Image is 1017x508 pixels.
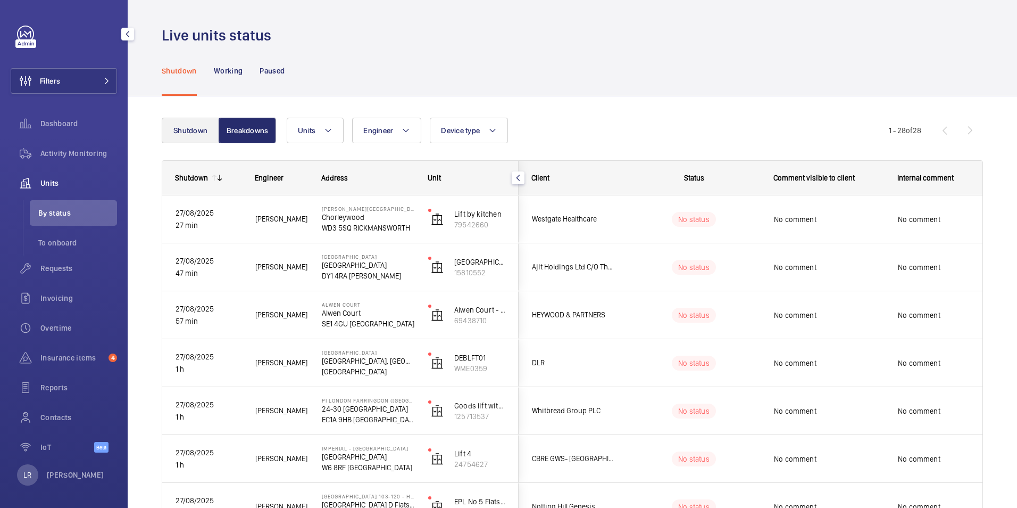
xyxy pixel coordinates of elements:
span: No comment [898,406,995,416]
p: SE1 4GU [GEOGRAPHIC_DATA] [322,318,414,329]
p: Chorleywood [322,212,414,223]
p: 27/08/2025 [176,303,241,315]
img: elevator.svg [431,309,444,322]
button: Breakdowns [219,118,276,143]
p: 27/08/2025 [176,351,241,363]
p: 69438710 [454,315,505,326]
p: DEBLFT01 [454,353,505,363]
div: Shutdown [175,174,208,182]
button: Shutdown [162,118,219,143]
span: Client [531,174,549,182]
img: elevator.svg [431,357,444,370]
span: DLR [532,357,614,369]
span: Whitbread Group PLC [532,405,614,417]
span: Contacts [40,412,117,423]
img: elevator.svg [431,453,444,465]
p: Alwen Court - Lift 1 [454,305,505,315]
span: Beta [94,442,109,453]
p: No status [678,310,710,321]
span: Reports [40,382,117,393]
span: Overtime [40,323,117,333]
span: Comment visible to client [773,174,855,182]
p: 24-30 [GEOGRAPHIC_DATA] [322,404,414,414]
div: Unit [428,174,506,182]
p: [GEOGRAPHIC_DATA] [322,452,414,462]
p: WME0359 [454,363,505,374]
span: [PERSON_NAME] [255,405,308,417]
span: Engineer [255,174,284,182]
p: 79542660 [454,219,505,230]
button: Engineer [352,118,421,143]
p: No status [678,262,710,273]
button: Units [287,118,344,143]
p: Lift 4 [454,448,505,459]
p: DY1 4RA [PERSON_NAME] [322,271,414,281]
p: No status [678,454,710,464]
p: 15810552 [454,267,505,278]
p: [GEOGRAPHIC_DATA] [322,349,414,356]
p: 1 h [176,459,241,471]
span: [PERSON_NAME] [255,213,308,225]
span: No comment [774,214,884,225]
p: W6 8RF [GEOGRAPHIC_DATA] [322,462,414,473]
span: 1 - 28 28 [889,127,921,134]
span: To onboard [38,237,117,248]
span: No comment [898,358,995,368]
p: 47 min [176,267,241,280]
span: By status [38,208,117,218]
span: Insurance items [40,353,104,363]
p: 24754627 [454,459,505,470]
span: No comment [898,454,995,464]
p: 1 h [176,363,241,375]
p: No status [678,406,710,416]
span: No comment [774,358,884,368]
p: 27 min [176,219,241,232]
span: 4 [109,354,117,362]
button: Device type [430,118,508,143]
p: PI London Farringdon ([GEOGRAPHIC_DATA]) [322,397,414,404]
h1: Live units status [162,26,278,45]
p: 27/08/2025 [176,207,241,219]
span: Units [40,178,117,189]
p: Goods lift with attendant control [454,400,505,411]
p: Lift by kitchen [454,209,505,219]
p: Paused [260,65,285,76]
span: [PERSON_NAME] [255,309,308,321]
span: Activity Monitoring [40,148,117,159]
span: of [906,126,913,135]
span: IoT [40,442,94,453]
p: 27/08/2025 [176,495,241,507]
p: [GEOGRAPHIC_DATA] [322,366,414,377]
span: Filters [40,76,60,86]
p: 27/08/2025 [176,447,241,459]
p: 57 min [176,315,241,327]
p: No status [678,358,710,368]
p: 125713537 [454,411,505,422]
p: 27/08/2025 [176,255,241,267]
img: elevator.svg [431,213,444,226]
p: No status [678,214,710,225]
p: 27/08/2025 [176,399,241,411]
p: WD3 5SQ RICKMANSWORTH [322,223,414,233]
p: EC1A 9HB [GEOGRAPHIC_DATA] [322,414,414,425]
span: Device type [441,126,480,135]
span: Westgate Healthcare [532,213,614,225]
span: Dashboard [40,118,117,129]
span: No comment [898,262,995,273]
p: Alwen Court [322,301,414,308]
span: No comment [898,214,995,225]
span: Status [684,174,704,182]
p: [GEOGRAPHIC_DATA] [454,257,505,267]
span: [PERSON_NAME] [255,261,308,273]
span: No comment [898,310,995,321]
span: Address [321,174,348,182]
button: Filters [11,68,117,94]
p: LR [23,470,31,480]
p: Imperial - [GEOGRAPHIC_DATA] [322,445,414,452]
span: No comment [774,310,884,321]
img: elevator.svg [431,261,444,274]
p: [PERSON_NAME] [47,470,104,480]
p: [GEOGRAPHIC_DATA] [322,253,414,260]
span: Ajit Holdings Ltd C/O The Station Hotel and Banqueting [532,261,614,273]
p: [GEOGRAPHIC_DATA], [GEOGRAPHIC_DATA] [322,356,414,366]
